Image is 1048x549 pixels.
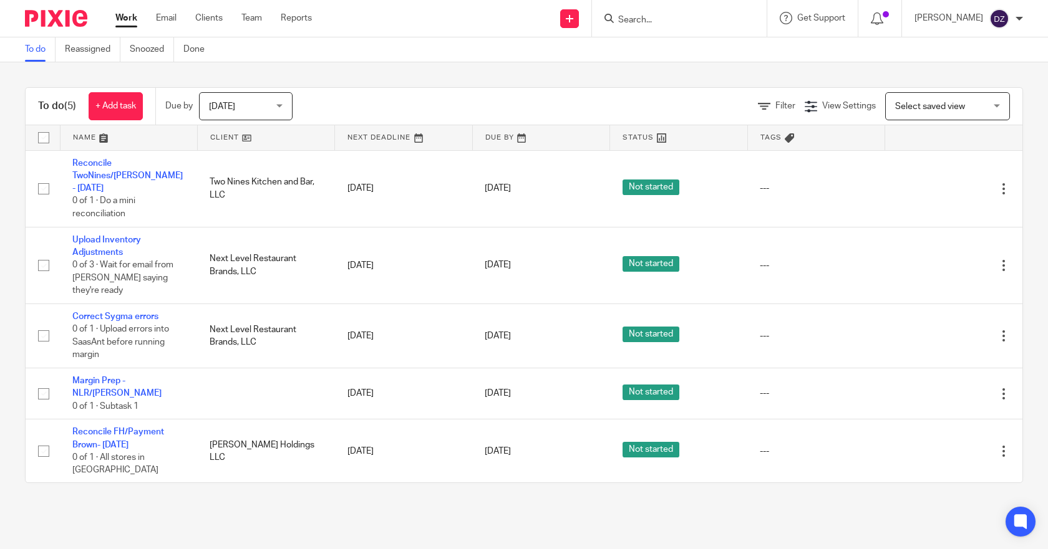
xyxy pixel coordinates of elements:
div: --- [760,330,872,342]
p: [PERSON_NAME] [915,12,983,24]
span: [DATE] [485,389,511,398]
h1: To do [38,100,76,113]
td: Next Level Restaurant Brands, LLC [197,227,334,303]
span: [DATE] [485,332,511,340]
img: svg%3E [989,9,1009,29]
a: To do [25,37,56,62]
img: Pixie [25,10,87,27]
a: Work [115,12,137,24]
a: Team [241,12,262,24]
span: [DATE] [485,447,511,456]
span: Tags [760,134,782,141]
div: --- [760,182,872,194]
span: 0 of 1 · Subtask 1 [72,402,138,411]
span: View Settings [822,102,876,110]
span: [DATE] [209,102,235,111]
a: Reconcile FH/Payment Brown- [DATE] [72,427,164,449]
td: [DATE] [335,419,472,483]
span: Not started [623,327,679,342]
a: Upload Inventory Adjustments [72,236,141,257]
div: --- [760,259,872,272]
span: [DATE] [485,184,511,193]
a: Reconcile TwoNines/[PERSON_NAME] - [DATE] [72,159,183,193]
span: [DATE] [485,261,511,270]
span: Not started [623,384,679,400]
div: --- [760,445,872,457]
td: [DATE] [335,368,472,419]
td: Next Level Restaurant Brands, LLC [197,303,334,368]
span: Filter [775,102,795,110]
a: Email [156,12,177,24]
p: Due by [165,100,193,112]
td: [DATE] [335,227,472,303]
a: Correct Sygma errors [72,312,158,321]
td: [PERSON_NAME] Holdings LLC [197,419,334,483]
a: Done [183,37,214,62]
td: [DATE] [335,303,472,368]
a: Clients [195,12,223,24]
span: Get Support [797,14,845,22]
td: [DATE] [335,150,472,227]
span: 0 of 1 · Do a mini reconciliation [72,197,135,219]
span: Not started [623,179,679,195]
a: + Add task [89,92,143,120]
a: Margin Prep - NLR/[PERSON_NAME] [72,376,162,398]
span: (5) [64,101,76,111]
span: 0 of 1 · Upload errors into SaasAnt before running margin [72,325,169,360]
span: Select saved view [895,102,965,111]
input: Search [617,15,729,26]
span: 0 of 3 · Wait for email from [PERSON_NAME] saying they're ready [72,260,173,295]
td: Two Nines Kitchen and Bar, LLC [197,150,334,227]
a: Snoozed [130,37,174,62]
span: 0 of 1 · All stores in [GEOGRAPHIC_DATA] [72,453,158,475]
span: Not started [623,442,679,457]
div: --- [760,387,872,399]
a: Reports [281,12,312,24]
a: Reassigned [65,37,120,62]
span: Not started [623,256,679,272]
